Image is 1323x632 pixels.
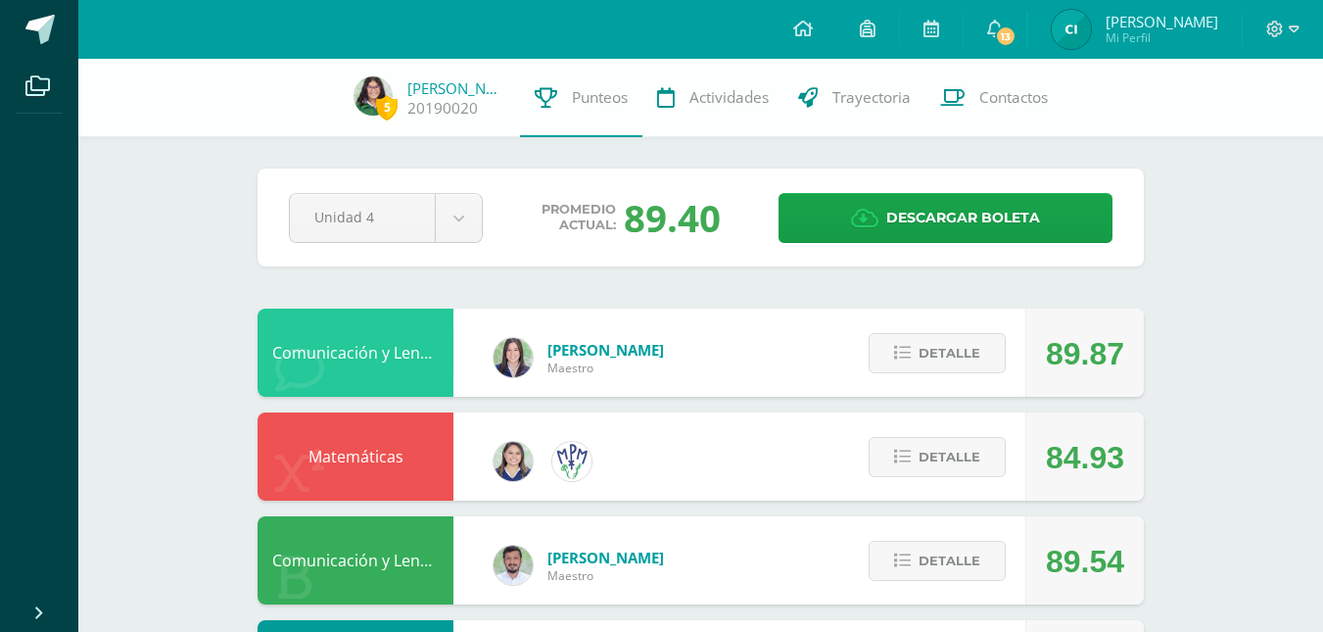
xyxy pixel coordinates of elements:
[979,87,1048,108] span: Contactos
[354,76,393,116] img: 52f5f1c35b4b20994beb09176870459c.png
[642,59,783,137] a: Actividades
[832,87,911,108] span: Trayectoria
[258,413,453,501] div: Matemáticas
[869,437,1006,477] button: Detalle
[869,333,1006,373] button: Detalle
[689,87,769,108] span: Actividades
[925,59,1063,137] a: Contactos
[376,95,398,120] span: 5
[995,25,1016,47] span: 13
[547,360,664,376] span: Maestro
[552,442,591,481] img: 9ffd6efed42d18d7983839553fcb178d.png
[1046,413,1124,502] div: 84.93
[547,340,664,360] span: [PERSON_NAME]
[919,439,980,475] span: Detalle
[886,194,1040,242] span: Descargar boleta
[407,78,505,98] a: [PERSON_NAME]
[520,59,642,137] a: Punteos
[783,59,925,137] a: Trayectoria
[572,87,628,108] span: Punteos
[919,335,980,371] span: Detalle
[494,338,533,377] img: 65a3a5dd77a80885499beb3d7782c992.png
[1046,310,1124,398] div: 89.87
[624,192,721,243] div: 89.40
[542,202,616,233] span: Promedio actual:
[547,548,664,567] span: [PERSON_NAME]
[494,546,533,585] img: 7cbc6767b44a1c2de487bb2f22e867fa.png
[290,194,482,242] a: Unidad 4
[1046,517,1124,606] div: 89.54
[779,193,1112,243] a: Descargar boleta
[547,567,664,584] span: Maestro
[494,442,533,481] img: f2f4fa7ed56382fd859678da7439b083.png
[1106,12,1218,31] span: [PERSON_NAME]
[314,194,410,240] span: Unidad 4
[1106,29,1218,46] span: Mi Perfil
[869,541,1006,581] button: Detalle
[919,543,980,579] span: Detalle
[1052,10,1091,49] img: 0d6965de17508731497b685f5e78a468.png
[407,98,478,119] a: 20190020
[258,516,453,605] div: Comunicación y Lenguaje L1
[258,309,453,397] div: Comunicación y Lenguaje L3 Inglés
